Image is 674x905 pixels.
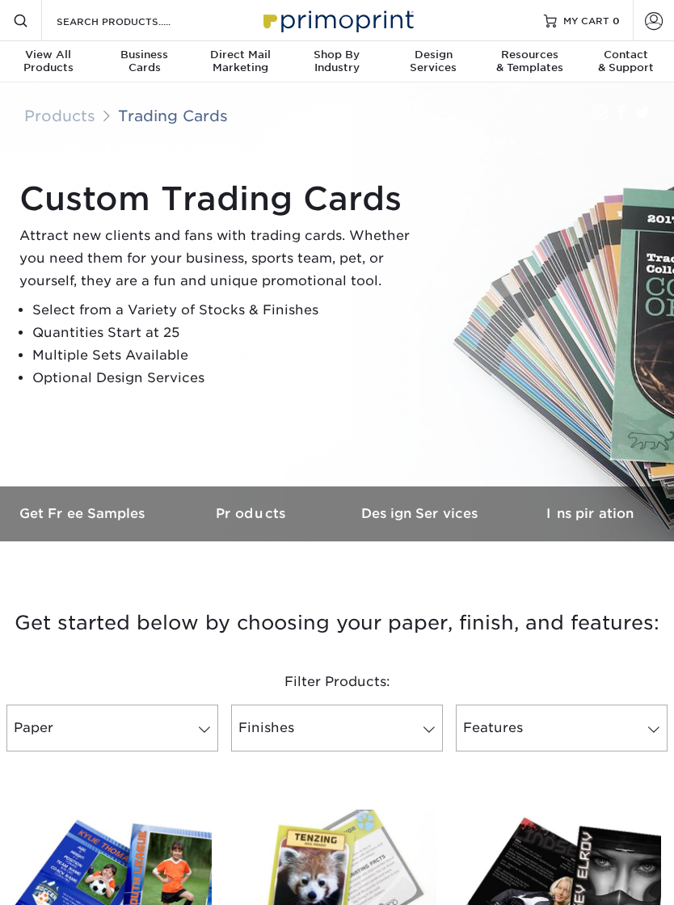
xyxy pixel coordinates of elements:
a: BusinessCards [96,41,192,84]
h3: Products [169,506,338,521]
li: Quantities Start at 25 [32,322,423,344]
a: Features [456,705,668,751]
a: Resources& Templates [482,41,578,84]
span: MY CART [563,14,609,27]
a: Contact& Support [578,41,674,84]
div: Cards [96,48,192,74]
a: Paper [6,705,218,751]
li: Select from a Variety of Stocks & Finishes [32,299,423,322]
p: Attract new clients and fans with trading cards. Whether you need them for your business, sports ... [19,225,423,293]
a: Finishes [231,705,443,751]
a: Direct MailMarketing [192,41,289,84]
li: Multiple Sets Available [32,344,423,367]
h1: Custom Trading Cards [19,179,423,218]
div: Services [385,48,482,74]
h3: Design Services [337,506,506,521]
span: Contact [578,48,674,61]
span: 0 [613,15,620,26]
span: Direct Mail [192,48,289,61]
a: Shop ByIndustry [289,41,385,84]
div: & Templates [482,48,578,74]
span: Business [96,48,192,61]
div: & Support [578,48,674,74]
a: Trading Cards [118,107,228,124]
div: Marketing [192,48,289,74]
a: DesignServices [385,41,482,84]
h3: Get started below by choosing your paper, finish, and features: [12,600,662,640]
a: Products [169,486,338,541]
span: Resources [482,48,578,61]
a: Products [24,107,95,124]
div: Industry [289,48,385,74]
a: Design Services [337,486,506,541]
img: Primoprint [256,2,418,37]
li: Optional Design Services [32,367,423,389]
input: SEARCH PRODUCTS..... [55,11,213,31]
span: Design [385,48,482,61]
span: Shop By [289,48,385,61]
